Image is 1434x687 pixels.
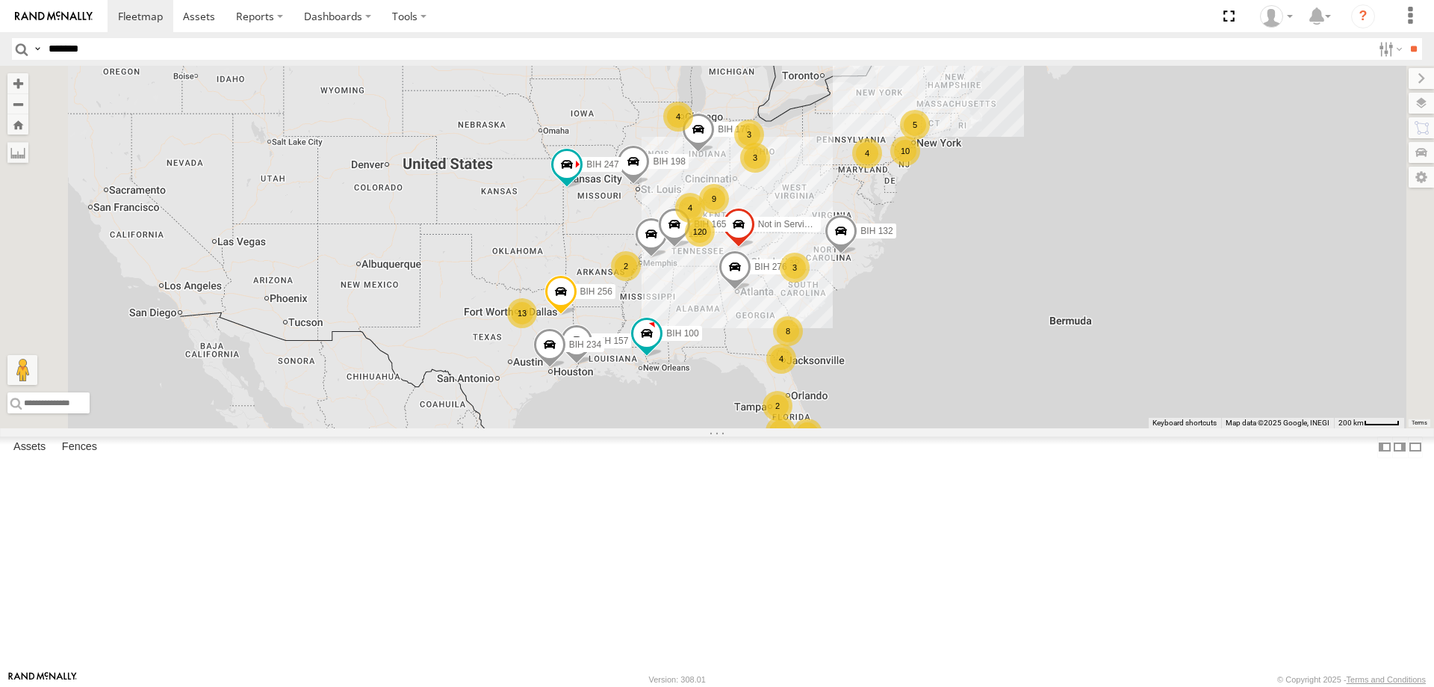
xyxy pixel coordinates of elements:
[649,675,706,684] div: Version: 308.01
[1377,437,1392,458] label: Dock Summary Table to the Left
[1408,437,1423,458] label: Hide Summary Table
[1409,167,1434,188] label: Map Settings
[1338,419,1364,427] span: 200 km
[754,262,786,272] span: BIH 276
[586,159,618,170] span: BIH 247
[1152,418,1217,428] button: Keyboard shortcuts
[740,143,770,173] div: 3
[653,156,685,167] span: BIH 198
[758,219,910,229] span: Not in Service [GEOGRAPHIC_DATA]
[666,328,698,339] span: BIH 100
[1334,418,1404,428] button: Map Scale: 200 km per 44 pixels
[55,437,105,458] label: Fences
[6,437,53,458] label: Assets
[569,339,601,350] span: BIH 234
[718,123,750,134] span: BIH 176
[1255,5,1298,28] div: Nele .
[780,253,810,283] div: 3
[31,38,43,60] label: Search Query
[7,355,37,385] button: Drag Pegman onto the map to open Street View
[7,114,28,135] button: Zoom Home
[1392,437,1407,458] label: Dock Summary Table to the Right
[860,226,893,236] span: BIH 132
[15,11,93,22] img: rand-logo.svg
[766,344,796,374] div: 4
[611,251,641,281] div: 2
[890,136,920,166] div: 10
[1347,675,1426,684] a: Terms and Conditions
[766,416,795,446] div: 3
[763,391,792,421] div: 2
[900,110,930,140] div: 5
[8,672,77,687] a: Visit our Website
[685,217,715,247] div: 120
[694,219,726,229] span: BIH 165
[596,336,628,346] span: BIH 157
[7,73,28,93] button: Zoom in
[1373,38,1405,60] label: Search Filter Options
[1226,419,1329,427] span: Map data ©2025 Google, INEGI
[1351,4,1375,28] i: ?
[7,142,28,163] label: Measure
[580,286,612,297] span: BIH 256
[792,419,822,449] div: 9
[1277,675,1426,684] div: © Copyright 2025 -
[852,138,882,168] div: 4
[675,193,705,223] div: 4
[699,184,729,214] div: 9
[663,102,693,132] div: 4
[7,93,28,114] button: Zoom out
[773,316,803,346] div: 8
[734,120,764,150] div: 3
[1412,420,1427,426] a: Terms (opens in new tab)
[507,298,537,328] div: 13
